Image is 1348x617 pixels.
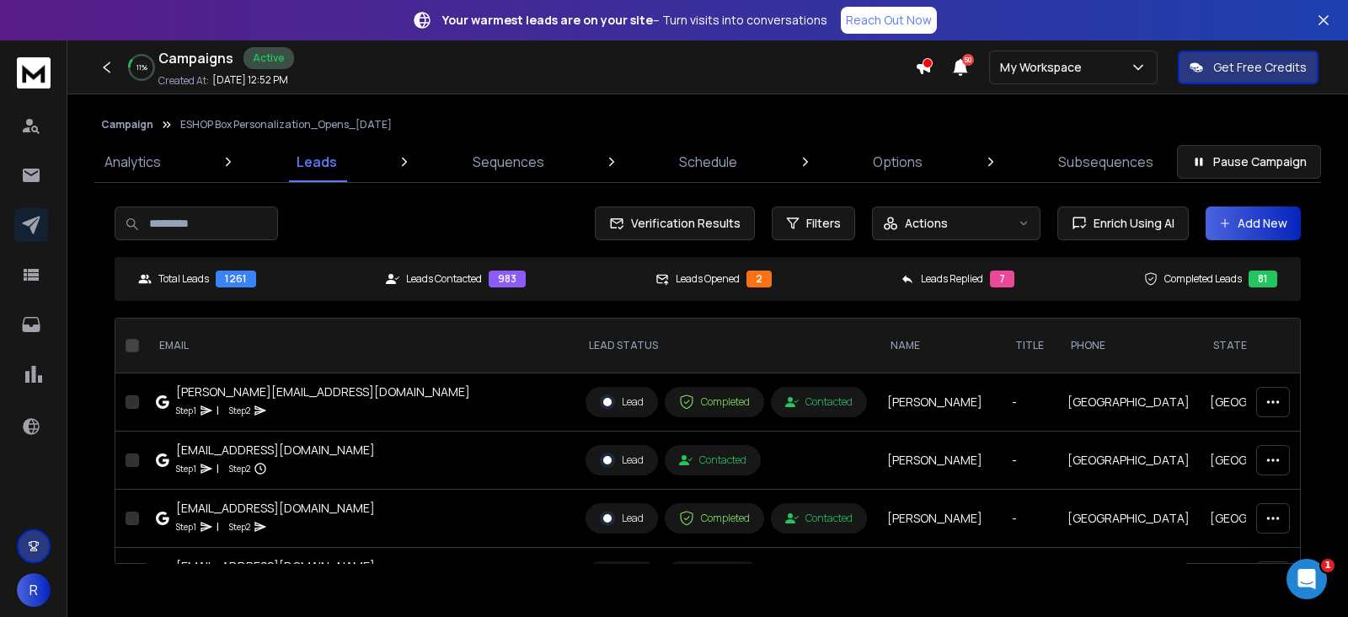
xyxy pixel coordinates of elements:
[1057,207,1189,240] button: Enrich Using AI
[104,152,161,172] p: Analytics
[442,12,653,28] strong: Your warmest leads are on your site
[176,402,196,419] p: Step 1
[1213,59,1307,76] p: Get Free Credits
[877,548,1002,606] td: Grand Akshar
[158,48,233,68] h1: Campaigns
[877,319,1002,373] th: NAME
[1200,373,1342,432] td: [GEOGRAPHIC_DATA]
[17,57,51,89] img: logo
[1200,490,1342,548] td: [GEOGRAPHIC_DATA]
[1057,319,1200,373] th: Phone
[1249,271,1277,287] div: 81
[1002,432,1057,490] td: -
[679,453,746,467] div: Contacted
[158,74,209,88] p: Created At:
[679,394,750,410] div: Completed
[600,511,644,526] div: Lead
[846,12,932,29] p: Reach Out Now
[229,518,250,535] p: Step 2
[463,142,554,182] a: Sequences
[146,319,575,373] th: EMAIL
[676,272,740,286] p: Leads Opened
[217,460,219,477] p: |
[1057,548,1200,606] td: [GEOGRAPHIC_DATA]
[17,573,51,607] button: R
[1000,59,1089,76] p: My Workspace
[489,271,526,287] div: 983
[772,207,855,240] button: Filters
[1206,207,1301,240] button: Add New
[94,142,171,182] a: Analytics
[176,442,375,459] div: [EMAIL_ADDRESS][DOMAIN_NAME]
[176,518,196,535] p: Step 1
[600,394,644,410] div: Lead
[1178,51,1319,84] button: Get Free Credits
[669,142,747,182] a: Schedule
[229,460,250,477] p: Step 2
[962,54,974,66] span: 50
[1048,142,1163,182] a: Subsequences
[877,432,1002,490] td: [PERSON_NAME]
[785,395,853,409] div: Contacted
[442,12,827,29] p: – Turn visits into conversations
[1002,319,1057,373] th: Title
[1200,319,1342,373] th: state
[1286,559,1327,599] iframe: Intercom live chat
[216,271,256,287] div: 1261
[473,152,544,172] p: Sequences
[1002,548,1057,606] td: -
[1200,432,1342,490] td: [GEOGRAPHIC_DATA]
[1057,373,1200,432] td: [GEOGRAPHIC_DATA]
[1057,490,1200,548] td: [GEOGRAPHIC_DATA]
[624,215,741,232] span: Verification Results
[176,558,375,575] div: [EMAIL_ADDRESS][DOMAIN_NAME]
[806,215,841,232] span: Filters
[1321,559,1335,572] span: 1
[101,118,153,131] button: Campaign
[286,142,347,182] a: Leads
[176,500,375,517] div: [EMAIL_ADDRESS][DOMAIN_NAME]
[990,271,1014,287] div: 7
[217,402,219,419] p: |
[1164,272,1242,286] p: Completed Leads
[575,319,877,373] th: LEAD STATUS
[1057,432,1200,490] td: [GEOGRAPHIC_DATA]
[1002,490,1057,548] td: -
[180,118,392,131] p: ESHOP Box Personalization_Opens_[DATE]
[785,512,853,525] div: Contacted
[406,272,482,286] p: Leads Contacted
[877,490,1002,548] td: [PERSON_NAME]
[297,152,337,172] p: Leads
[1200,548,1342,606] td: [GEOGRAPHIC_DATA]
[176,384,470,400] div: [PERSON_NAME][EMAIL_ADDRESS][DOMAIN_NAME]
[746,271,772,287] div: 2
[229,402,250,419] p: Step 2
[921,272,983,286] p: Leads Replied
[136,62,147,72] p: 11 %
[1058,152,1153,172] p: Subsequences
[873,152,923,172] p: Options
[679,511,750,526] div: Completed
[600,453,644,468] div: Lead
[1087,215,1174,232] span: Enrich Using AI
[679,152,737,172] p: Schedule
[841,7,937,34] a: Reach Out Now
[595,207,755,240] button: Verification Results
[158,272,209,286] p: Total Leads
[905,215,948,232] p: Actions
[1002,373,1057,432] td: -
[176,460,196,477] p: Step 1
[863,142,933,182] a: Options
[1177,145,1321,179] button: Pause Campaign
[217,518,219,535] p: |
[212,73,288,87] p: [DATE] 12:52 PM
[243,47,294,69] div: Active
[877,373,1002,432] td: [PERSON_NAME]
